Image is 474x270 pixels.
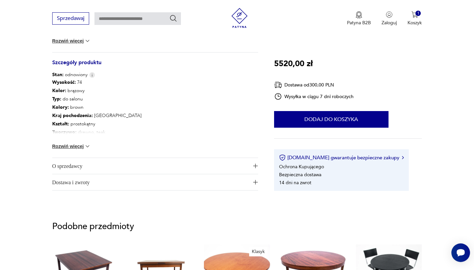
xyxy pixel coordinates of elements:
[52,158,258,174] button: Ikona plusaO sprzedawcy
[52,143,91,150] button: Rozwiń więcej
[52,103,142,111] p: brown
[52,128,142,136] p: drewno, teak
[52,61,258,71] h3: Szczegóły produktu
[382,20,397,26] p: Zaloguj
[382,11,397,26] button: Zaloguj
[279,163,324,170] li: Ochrona Kupującego
[230,8,249,28] img: Patyna - sklep z meblami i dekoracjami vintage
[279,171,321,178] li: Bezpieczna dostawa
[253,180,258,185] img: Ikona plusa
[279,179,311,186] li: 14 dni na zwrot
[347,20,371,26] p: Patyna B2B
[84,143,91,150] img: chevron down
[52,79,76,85] b: Wysokość :
[52,96,61,102] b: Typ :
[52,111,142,120] p: [GEOGRAPHIC_DATA]
[52,38,91,44] button: Rozwiń więcej
[52,12,89,25] button: Sprzedawaj
[52,78,142,86] p: 74
[52,71,87,78] span: odnowiony
[386,11,393,18] img: Ikonka użytkownika
[407,20,422,26] p: Koszyk
[52,104,69,110] b: Kolory :
[451,243,470,262] iframe: Smartsupp widget button
[89,72,95,78] img: Info icon
[356,11,362,19] img: Ikona medalu
[52,17,89,21] a: Sprzedawaj
[52,86,142,95] p: brązowy
[52,87,66,94] b: Kolor:
[52,95,142,103] p: do salonu
[274,81,282,89] img: Ikona dostawy
[52,158,249,174] span: O sprzedawcy
[347,11,371,26] a: Ikona medaluPatyna B2B
[279,154,404,161] button: [DOMAIN_NAME] gwarantuje bezpieczne zakupy
[52,174,249,190] span: Dostawa i zwroty
[52,120,142,128] p: prostokątny
[84,38,91,44] img: chevron down
[411,11,418,18] img: Ikona koszyka
[52,222,422,230] p: Podobne przedmioty
[253,164,258,168] img: Ikona plusa
[274,81,354,89] div: Dostawa od 300,00 PLN
[407,11,422,26] button: 1Koszyk
[274,58,313,70] p: 5520,00 zł
[274,92,354,100] div: Wysyłka w ciągu 7 dni roboczych
[52,112,93,119] b: Kraj pochodzenia :
[169,14,177,22] button: Szukaj
[415,11,421,16] div: 1
[52,129,77,135] b: Tworzywo :
[279,154,286,161] img: Ikona certyfikatu
[52,71,64,78] b: Stan:
[274,111,389,128] button: Dodaj do koszyka
[52,121,69,127] b: Kształt :
[347,11,371,26] button: Patyna B2B
[402,156,404,159] img: Ikona strzałki w prawo
[52,174,258,190] button: Ikona plusaDostawa i zwroty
